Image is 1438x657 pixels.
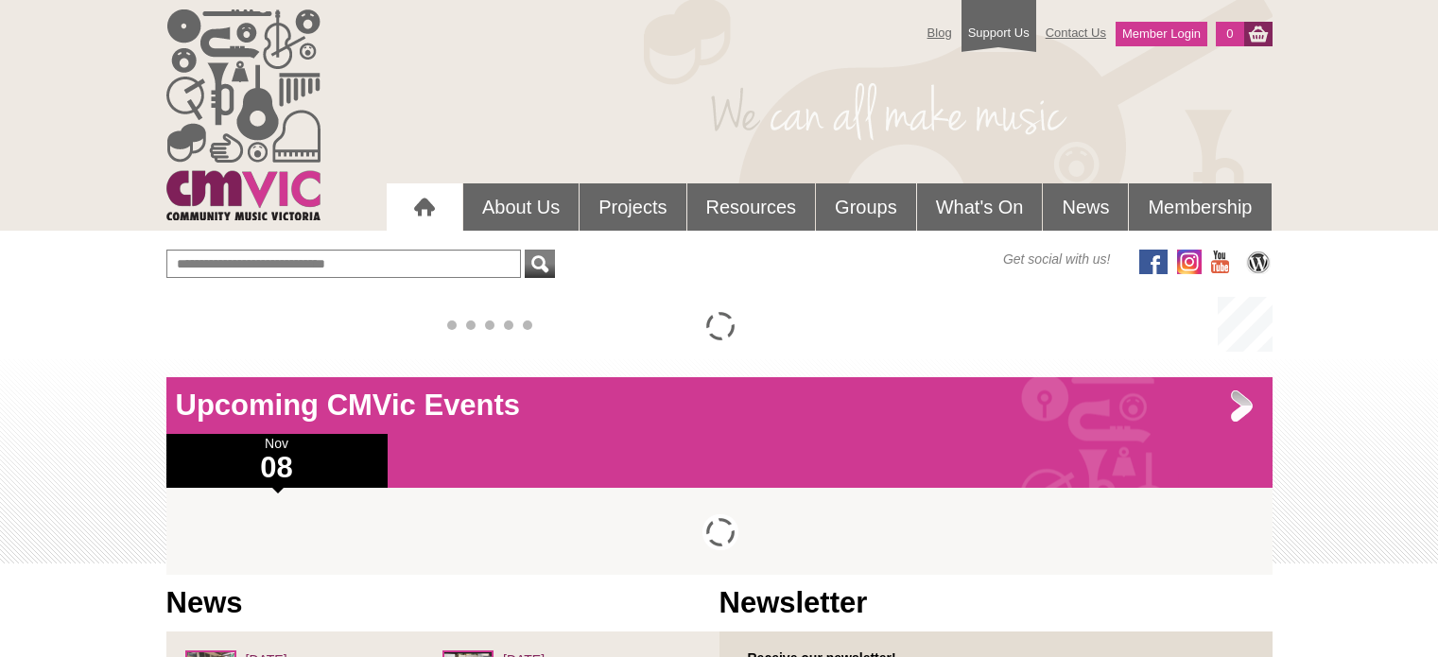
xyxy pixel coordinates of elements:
[1216,22,1243,46] a: 0
[1043,183,1128,231] a: News
[917,183,1043,231] a: What's On
[166,584,719,622] h1: News
[687,183,816,231] a: Resources
[166,434,388,488] div: Nov
[166,9,321,220] img: cmvic_logo.png
[816,183,916,231] a: Groups
[1116,22,1207,46] a: Member Login
[166,387,1273,424] h1: Upcoming CMVic Events
[580,183,685,231] a: Projects
[1129,183,1271,231] a: Membership
[719,584,1273,622] h1: Newsletter
[1244,250,1273,274] img: CMVic Blog
[463,183,579,231] a: About Us
[1036,16,1116,49] a: Contact Us
[166,453,388,483] h1: 08
[1003,250,1111,268] span: Get social with us!
[918,16,962,49] a: Blog
[1177,250,1202,274] img: icon-instagram.png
